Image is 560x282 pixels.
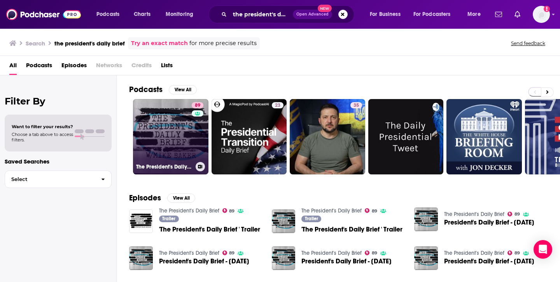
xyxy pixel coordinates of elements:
[301,226,402,233] a: 'The President's Daily Brief ' Trailer
[12,132,73,143] span: Choose a tab above to access filters.
[467,9,481,20] span: More
[507,251,520,255] a: 89
[514,212,520,216] span: 89
[370,9,401,20] span: For Business
[301,258,392,265] a: President's Daily Brief - April 14th, 2022
[222,208,235,213] a: 89
[129,8,155,21] a: Charts
[408,8,462,21] button: open menu
[533,6,550,23] span: Logged in as LoriBecker
[462,8,490,21] button: open menu
[444,258,534,265] span: President's Daily Brief - [DATE]
[365,208,377,213] a: 89
[444,219,534,226] span: President's Daily Brief - [DATE]
[305,216,318,221] span: Trailer
[365,251,377,255] a: 89
[159,226,260,233] a: 'The President's Daily Brief ' Trailer
[230,8,293,21] input: Search podcasts, credits, & more...
[272,209,296,233] img: 'The President's Daily Brief ' Trailer
[9,59,17,75] span: All
[414,246,438,270] img: President's Daily Brief - April 13th, 2022
[5,96,112,107] h2: Filter By
[318,5,332,12] span: New
[134,9,150,20] span: Charts
[133,99,208,174] a: 89The President's Daily Brief
[195,102,200,110] span: 89
[272,246,296,270] img: President's Daily Brief - April 14th, 2022
[169,85,197,94] button: View All
[6,7,81,22] img: Podchaser - Follow, Share and Rate Podcasts
[129,193,161,203] h2: Episodes
[301,258,392,265] span: President's Daily Brief - [DATE]
[533,6,550,23] button: Show profile menu
[511,8,523,21] a: Show notifications dropdown
[129,246,153,270] img: President's Daily Brief - April 15th, 2022
[159,258,249,265] span: President's Daily Brief - [DATE]
[372,251,377,255] span: 89
[372,209,377,213] span: 89
[159,207,219,214] a: The President's Daily Brief
[161,59,173,75] a: Lists
[129,85,163,94] h2: Podcasts
[444,211,504,218] a: The President's Daily Brief
[212,99,287,174] a: 23
[507,212,520,216] a: 89
[444,258,534,265] a: President's Daily Brief - April 13th, 2022
[414,207,438,231] img: President's Daily Brief - April 12th, 2022
[131,39,188,48] a: Try an exact match
[166,9,193,20] span: Monitoring
[350,102,362,108] a: 35
[12,124,73,129] span: Want to filter your results?
[364,8,410,21] button: open menu
[26,40,45,47] h3: Search
[301,207,362,214] a: The President's Daily Brief
[189,39,257,48] span: for more precise results
[160,8,203,21] button: open menu
[293,10,332,19] button: Open AdvancedNew
[413,9,451,20] span: For Podcasters
[129,85,197,94] a: PodcastsView All
[129,209,153,233] img: 'The President's Daily Brief ' Trailer
[91,8,129,21] button: open menu
[353,102,359,110] span: 35
[162,216,175,221] span: Trailer
[129,193,195,203] a: EpisodesView All
[534,240,552,259] div: Open Intercom Messenger
[159,250,219,256] a: The President's Daily Brief
[5,177,95,182] span: Select
[272,102,283,108] a: 23
[509,40,548,47] button: Send feedback
[275,102,280,110] span: 23
[296,12,329,16] span: Open Advanced
[96,59,122,75] span: Networks
[136,164,192,170] h3: The President's Daily Brief
[159,258,249,265] a: President's Daily Brief - April 15th, 2022
[131,59,152,75] span: Credits
[5,171,112,188] button: Select
[5,158,112,165] p: Saved Searches
[533,6,550,23] img: User Profile
[26,59,52,75] a: Podcasts
[492,8,505,21] a: Show notifications dropdown
[192,102,203,108] a: 89
[444,250,504,256] a: The President's Daily Brief
[229,209,234,213] span: 89
[222,251,235,255] a: 89
[514,251,520,255] span: 89
[229,251,234,255] span: 89
[54,40,125,47] h3: the president's daily brief
[544,6,550,12] svg: Add a profile image
[61,59,87,75] a: Episodes
[167,193,195,203] button: View All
